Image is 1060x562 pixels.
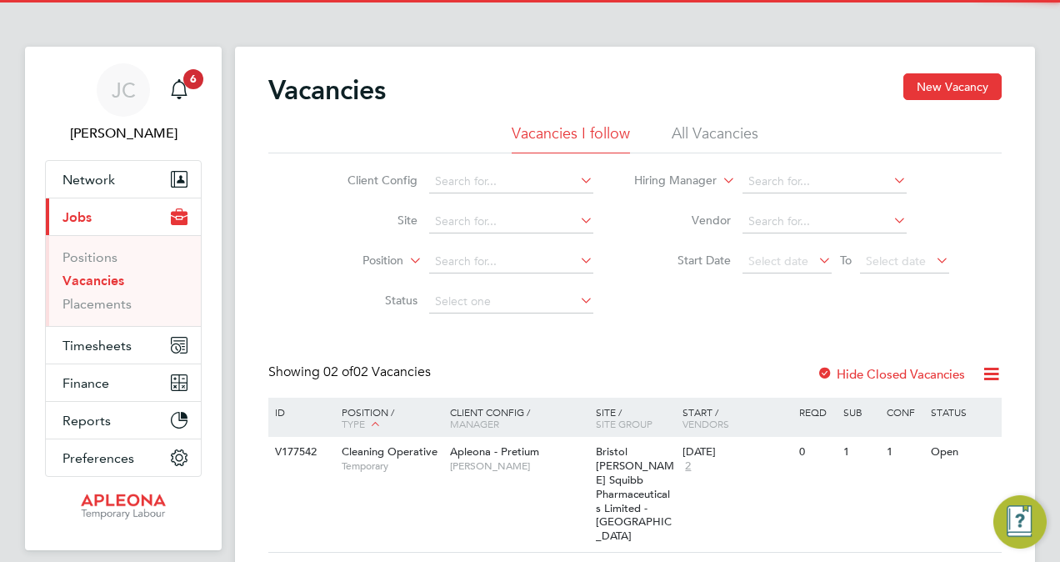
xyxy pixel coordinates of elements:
div: 1 [839,437,882,468]
a: JC[PERSON_NAME] [45,63,202,143]
button: Reports [46,402,201,439]
a: Positions [62,249,117,265]
div: 0 [795,437,838,468]
label: Hide Closed Vacancies [817,366,965,382]
h2: Vacancies [268,73,386,107]
span: Reports [62,413,111,429]
span: Jackie Cheetham [45,123,202,143]
span: Manager [450,417,499,430]
span: 02 Vacancies [323,364,431,380]
input: Search for... [429,170,593,193]
button: Timesheets [46,327,201,364]
label: Position [307,253,403,269]
button: New Vacancy [903,73,1002,100]
div: Open [927,437,999,468]
input: Search for... [742,170,907,193]
span: 02 of [323,364,353,380]
input: Select one [429,290,593,314]
input: Search for... [429,250,593,273]
span: Type [342,417,365,430]
img: apleona-logo-retina.png [81,494,166,520]
span: JC [112,79,136,101]
span: Timesheets [62,338,132,354]
li: Vacancies I follow [512,123,630,153]
div: ID [271,398,329,426]
span: Finance [62,375,109,391]
span: 6 [183,69,203,89]
button: Finance [46,364,201,401]
span: Preferences [62,450,134,466]
span: 2 [682,459,693,474]
button: Engage Resource Center [993,495,1047,549]
div: V177542 [271,437,329,468]
label: Site [322,213,417,228]
div: Client Config / [446,398,592,438]
span: [PERSON_NAME] [450,459,587,473]
label: Start Date [635,253,731,268]
label: Status [322,293,417,308]
div: Site / [592,398,679,438]
span: Vendors [682,417,729,430]
a: Go to home page [45,494,202,520]
input: Search for... [742,210,907,233]
input: Search for... [429,210,593,233]
span: Temporary [342,459,442,473]
div: Showing [268,364,434,381]
label: Hiring Manager [621,173,717,189]
div: [DATE] [682,445,791,459]
li: All Vacancies [672,123,758,153]
div: Sub [839,398,882,426]
div: 1 [882,437,926,468]
button: Jobs [46,198,201,235]
span: Jobs [62,209,92,225]
div: Reqd [795,398,838,426]
div: Conf [882,398,926,426]
nav: Main navigation [25,47,222,550]
label: Vendor [635,213,731,228]
div: Status [927,398,999,426]
label: Client Config [322,173,417,188]
div: Jobs [46,235,201,326]
span: Cleaning Operative [342,444,437,459]
span: Select date [866,253,926,268]
span: Bristol [PERSON_NAME] Squibb Pharmaceuticals Limited - [GEOGRAPHIC_DATA] [596,444,674,543]
a: 6 [162,63,196,117]
a: Placements [62,296,132,312]
div: Position / [329,398,446,439]
div: Start / [678,398,795,438]
a: Vacancies [62,273,124,289]
span: Site Group [596,417,652,430]
span: Apleona - Pretium [450,444,539,459]
span: Select date [748,253,808,268]
span: To [835,249,857,271]
button: Network [46,161,201,198]
button: Preferences [46,439,201,476]
span: Network [62,172,115,188]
